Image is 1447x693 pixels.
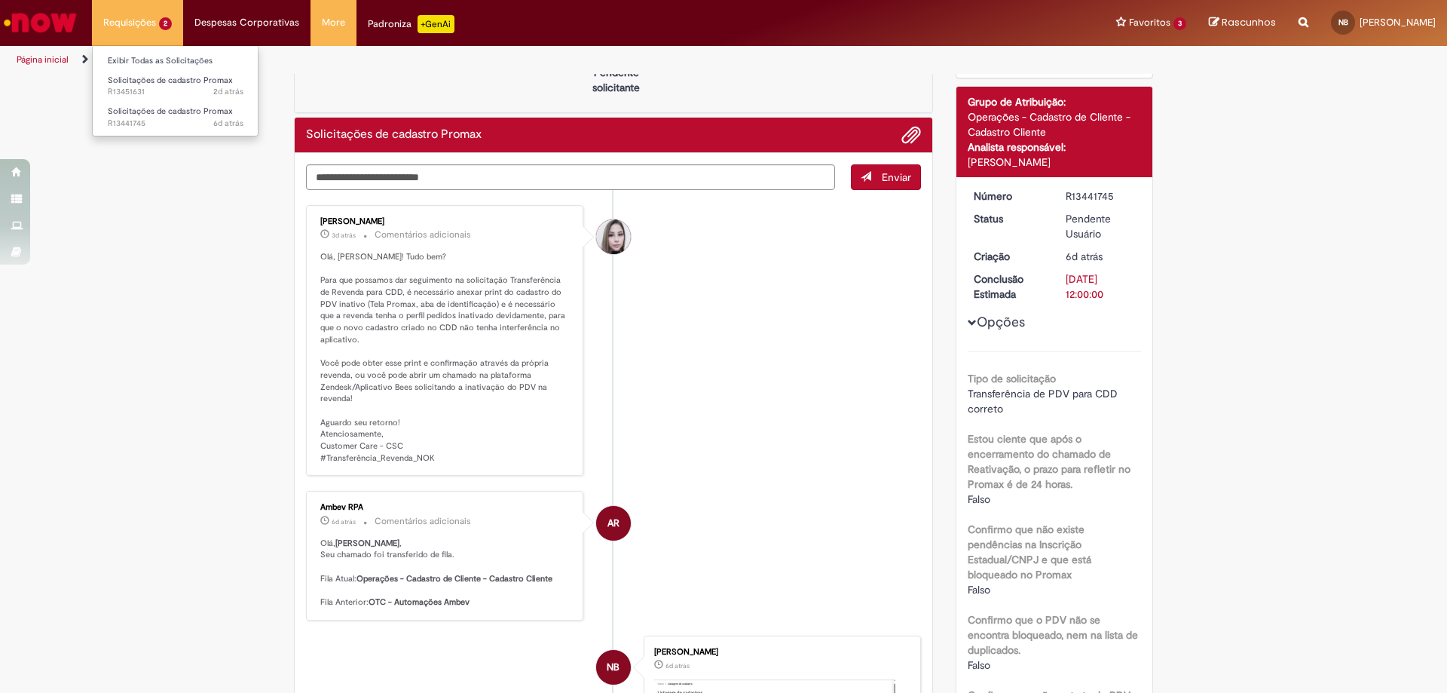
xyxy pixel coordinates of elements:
div: Grupo de Atribuição: [968,94,1142,109]
small: Comentários adicionais [375,515,471,528]
p: Olá, [PERSON_NAME]! Tudo bem? Para que possamos dar seguimento na solicitação Transferência de Re... [320,251,571,465]
ul: Requisições [92,45,259,136]
b: Operações - Cadastro de Cliente - Cadastro Cliente [356,573,552,584]
b: Confirmo que o PDV não se encontra bloqueado, nem na lista de duplicados. [968,613,1138,657]
div: 23/08/2025 10:23:18 [1066,249,1136,264]
span: Favoritos [1129,15,1170,30]
div: Analista responsável: [968,140,1142,155]
a: Exibir Todas as Solicitações [93,53,259,69]
span: 2d atrás [213,86,243,97]
p: Pendente solicitante [580,65,653,95]
div: Operações - Cadastro de Cliente - Cadastro Cliente [968,109,1142,140]
a: Aberto R13441745 : Solicitações de cadastro Promax [93,103,259,131]
span: Transferência de PDV para CDD correto [968,387,1121,415]
span: Falso [968,583,990,596]
span: Rascunhos [1222,15,1276,29]
p: Olá, , Seu chamado foi transferido de fila. Fila Atual: Fila Anterior: [320,538,571,609]
b: Confirmo que não existe pendências na Inscrição Estadual/CNPJ e que está bloqueado no Promax [968,523,1091,581]
div: Padroniza [368,15,454,33]
b: Tipo de solicitação [968,372,1056,385]
span: 2 [159,17,172,30]
button: Adicionar anexos [901,125,921,145]
time: 27/08/2025 10:48:20 [213,86,243,97]
dt: Conclusão Estimada [962,271,1055,302]
span: Despesas Corporativas [194,15,299,30]
span: Falso [968,658,990,672]
a: Rascunhos [1209,16,1276,30]
span: R13441745 [108,118,243,130]
span: Requisições [103,15,156,30]
div: [PERSON_NAME] [654,648,905,657]
time: 23/08/2025 11:07:22 [332,517,356,526]
span: Enviar [882,170,911,184]
span: NB [1338,17,1348,27]
span: 6d atrás [665,661,690,670]
h2: Solicitações de cadastro Promax Histórico de tíquete [306,128,482,142]
small: Comentários adicionais [375,228,471,241]
span: 6d atrás [332,517,356,526]
button: Enviar [851,164,921,190]
time: 26/08/2025 17:44:21 [332,231,356,240]
span: 6d atrás [1066,250,1103,263]
ul: Trilhas de página [11,46,953,74]
span: [PERSON_NAME] [1360,16,1436,29]
span: NB [607,649,619,685]
dt: Status [962,211,1055,226]
time: 23/08/2025 10:23:18 [1066,250,1103,263]
b: Estou ciente que após o encerramento do chamado de Reativação, o prazo para refletir no Promax é ... [968,432,1130,491]
span: 3d atrás [332,231,356,240]
textarea: Digite sua mensagem aqui... [306,164,835,190]
div: Daniele Aparecida Queiroz [596,219,631,254]
div: Naldo Sousa Barboza [596,650,631,685]
div: Pendente Usuário [1066,211,1136,241]
span: Falso [968,492,990,506]
div: Ambev RPA [596,506,631,541]
div: [PERSON_NAME] [968,155,1142,170]
dt: Número [962,189,1055,204]
div: R13441745 [1066,189,1136,204]
time: 23/08/2025 10:23:24 [213,118,243,129]
img: ServiceNow [2,8,79,38]
b: OTC - Automações Ambev [369,596,470,608]
div: [DATE] 12:00:00 [1066,271,1136,302]
span: AR [607,505,619,541]
span: More [322,15,345,30]
span: R13451631 [108,86,243,98]
a: Página inicial [17,54,69,66]
span: Solicitações de cadastro Promax [108,106,233,117]
b: [PERSON_NAME] [335,538,399,549]
a: Aberto R13451631 : Solicitações de cadastro Promax [93,72,259,100]
div: [PERSON_NAME] [320,217,571,226]
dt: Criação [962,249,1055,264]
div: Ambev RPA [320,503,571,512]
p: +GenAi [418,15,454,33]
span: 3 [1173,17,1186,30]
span: Solicitações de cadastro Promax [108,75,233,86]
time: 23/08/2025 10:22:55 [665,661,690,670]
span: 6d atrás [213,118,243,129]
